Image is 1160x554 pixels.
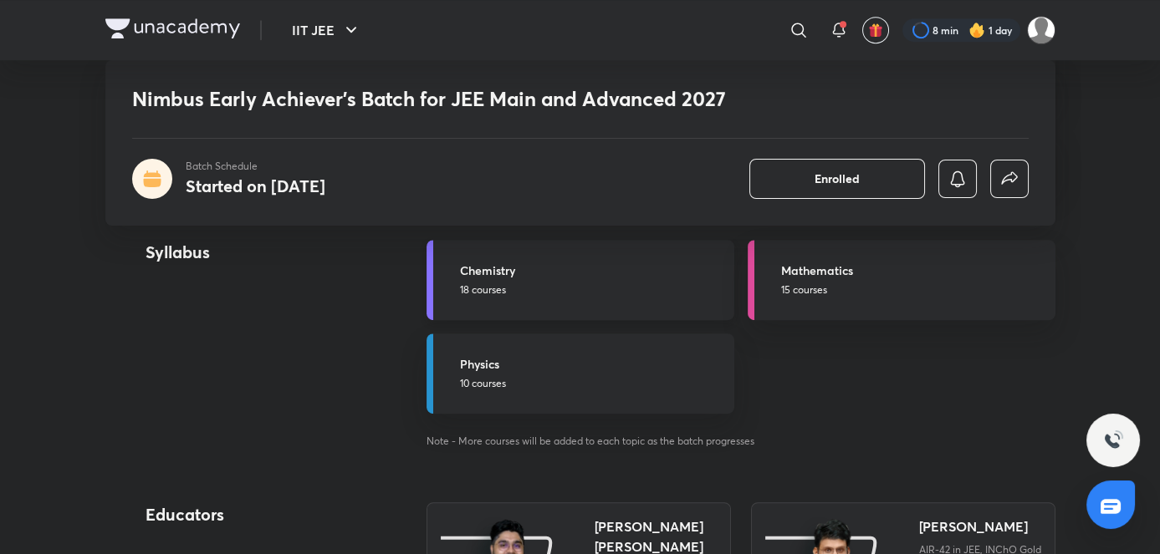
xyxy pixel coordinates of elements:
h1: Nimbus Early Achiever’s Batch for JEE Main and Advanced 2027 [132,87,787,111]
button: Enrolled [749,159,925,199]
p: Note - More courses will be added to each topic as the batch progresses [427,434,1055,449]
h4: Started on [DATE] [186,175,325,197]
img: avatar [868,23,883,38]
a: Mathematics15 courses [748,240,1055,320]
a: Chemistry18 courses [427,240,734,320]
span: Enrolled [815,170,860,187]
img: streak [968,22,985,38]
h4: Syllabus [146,240,372,265]
button: avatar [862,17,889,43]
h5: Chemistry [460,262,724,279]
a: Company Logo [105,18,240,43]
button: IIT JEE [282,13,371,47]
h4: Educators [146,502,373,527]
div: [PERSON_NAME] [919,516,1028,536]
p: 10 courses [460,376,724,391]
p: 18 courses [460,282,724,297]
img: SUBHRANGSU DAS [1027,16,1055,44]
h5: Physics [460,355,724,373]
h5: Mathematics [781,262,1045,279]
p: 15 courses [781,282,1045,297]
p: Batch Schedule [186,159,325,174]
a: Physics10 courses [427,333,734,414]
img: Company Logo [105,18,240,38]
img: ttu [1103,430,1123,450]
